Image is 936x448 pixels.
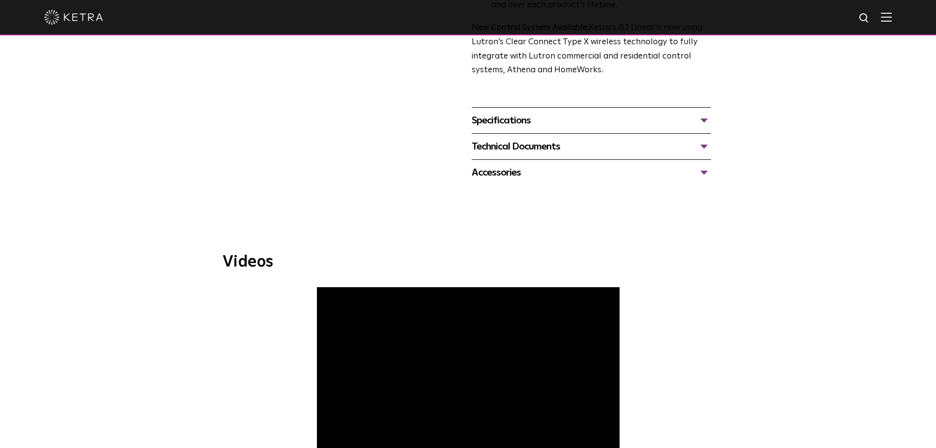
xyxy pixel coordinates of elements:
[472,21,711,78] p: Ketra’s G2 Linear is now using Lutron’s Clear Connect Type X wireless technology to fully integra...
[44,10,103,25] img: ketra-logo-2019-white
[223,254,714,270] h3: Videos
[881,12,892,22] img: Hamburger%20Nav.svg
[472,165,711,180] div: Accessories
[472,113,711,128] div: Specifications
[858,12,871,25] img: search icon
[472,139,711,154] div: Technical Documents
